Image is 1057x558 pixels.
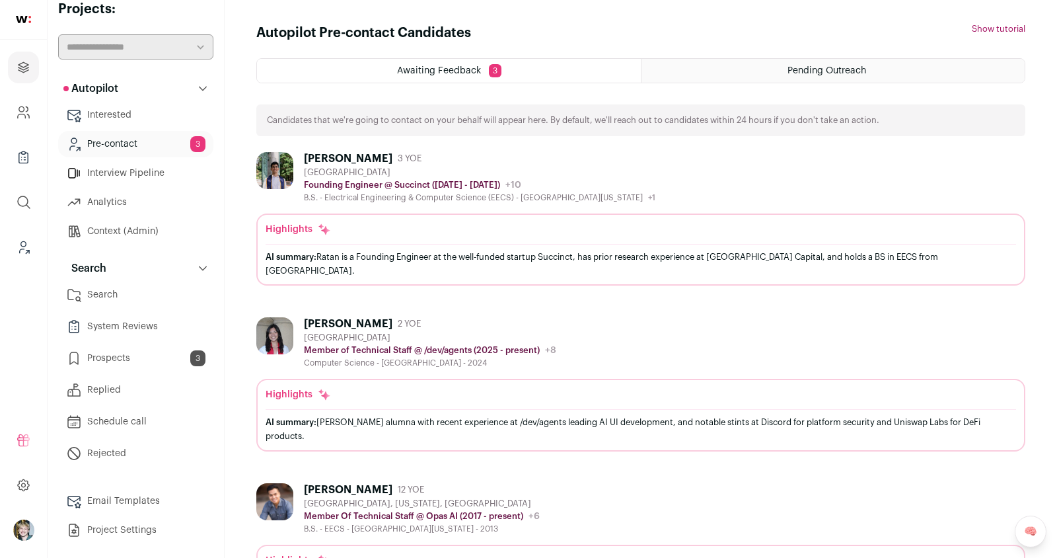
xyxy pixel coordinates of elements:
div: Highlights [266,223,331,236]
span: 3 [190,350,205,366]
div: Highlights [266,388,331,401]
span: 3 YOE [398,153,421,164]
a: Company Lists [8,141,39,173]
div: Candidates that we're going to contact on your behalf will appear here. By default, we'll reach o... [256,104,1025,136]
img: wellfound-shorthand-0d5821cbd27db2630d0214b213865d53afaa358527fdda9d0ea32b1df1b89c2c.svg [16,16,31,23]
div: B.S. - Electrical Engineering & Computer Science (EECS) - [GEOGRAPHIC_DATA][US_STATE] [304,192,655,203]
span: Awaiting Feedback [397,66,481,75]
span: 2 YOE [398,319,421,329]
a: System Reviews [58,313,213,340]
h1: Autopilot Pre-contact Candidates [256,24,471,42]
span: +10 [505,180,521,190]
div: Computer Science - [GEOGRAPHIC_DATA] - 2024 [304,358,556,368]
a: Analytics [58,189,213,216]
span: Pending Outreach [787,66,866,75]
p: Member Of Technical Staff @ Opas AI (2017 - present) [304,511,523,522]
button: Search [58,255,213,282]
span: +8 [545,346,556,355]
span: AI summary: [266,418,316,426]
a: Interview Pipeline [58,160,213,186]
div: Ratan is a Founding Engineer at the well-funded startup Succinct, has prior research experience a... [266,250,1016,278]
img: 6494470-medium_jpg [13,520,34,541]
div: B.S. - EECS - [GEOGRAPHIC_DATA][US_STATE] - 2013 [304,524,540,534]
img: 04888890bf8b9906e7cd461dc1359d6c41ac5a74fa4fbd5baae62c4249b71ebb.jpg [256,152,293,189]
div: [GEOGRAPHIC_DATA] [304,333,556,343]
a: Schedule call [58,409,213,435]
a: Projects [8,52,39,83]
button: Show tutorial [972,24,1025,34]
a: Project Settings [58,517,213,543]
a: 🧠 [1015,516,1046,547]
span: +6 [528,512,540,521]
a: Search [58,282,213,308]
div: [PERSON_NAME] [304,152,392,165]
img: c92f67dd37986e13bb0af22803840966eacbaab0315d233bb80b2b981de3f8f9.jpg [256,483,293,520]
div: [PERSON_NAME] [304,483,392,497]
div: [PERSON_NAME] [304,317,392,331]
a: Replied [58,377,213,403]
a: Company and ATS Settings [8,97,39,128]
a: Pre-contact3 [58,131,213,157]
span: 3 [489,64,501,77]
a: Prospects3 [58,345,213,372]
div: [GEOGRAPHIC_DATA], [US_STATE], [GEOGRAPHIC_DATA] [304,498,540,509]
a: Context (Admin) [58,218,213,245]
button: Open dropdown [13,520,34,541]
button: Autopilot [58,75,213,102]
span: 12 YOE [398,485,424,495]
p: Search [63,260,106,276]
p: Autopilot [63,81,118,97]
a: Email Templates [58,488,213,514]
a: Interested [58,102,213,128]
a: [PERSON_NAME] 3 YOE [GEOGRAPHIC_DATA] Founding Engineer @ Succinct ([DATE] - [DATE]) +10 B.S. - E... [256,152,1025,286]
p: Founding Engineer @ Succinct ([DATE] - [DATE]) [304,180,500,190]
a: Rejected [58,440,213,467]
span: 3 [190,136,205,152]
span: AI summary: [266,253,316,261]
p: Member of Technical Staff @ /dev/agents (2025 - present) [304,345,540,356]
div: [PERSON_NAME] alumna with recent experience at /dev/agents leading AI UI development, and notable... [266,415,1016,443]
span: +1 [648,194,655,202]
a: Leads (Backoffice) [8,231,39,263]
img: 644ce30a2af58186711de424f7ab0f0ec4327cde0ffbb823095425da51c61100 [256,317,293,354]
a: Pending Outreach [641,59,1025,83]
a: [PERSON_NAME] 2 YOE [GEOGRAPHIC_DATA] Member of Technical Staff @ /dev/agents (2025 - present) +8... [256,317,1025,451]
div: [GEOGRAPHIC_DATA] [304,167,655,178]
